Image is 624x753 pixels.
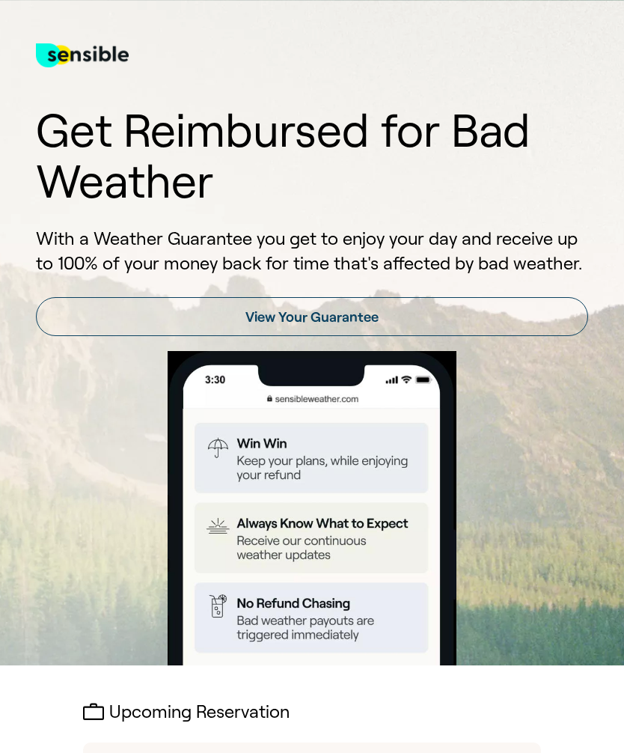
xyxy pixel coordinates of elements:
h2: Upcoming Reservation [83,701,541,722]
img: Product box [36,351,589,665]
p: With a Weather Guarantee you get to enjoy your day and receive up to 100% of your money back for ... [36,227,589,277]
img: test for bg [36,25,129,85]
h1: Get Reimbursed for Bad Weather [36,106,589,207]
a: View Your Guarantee [36,297,589,336]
